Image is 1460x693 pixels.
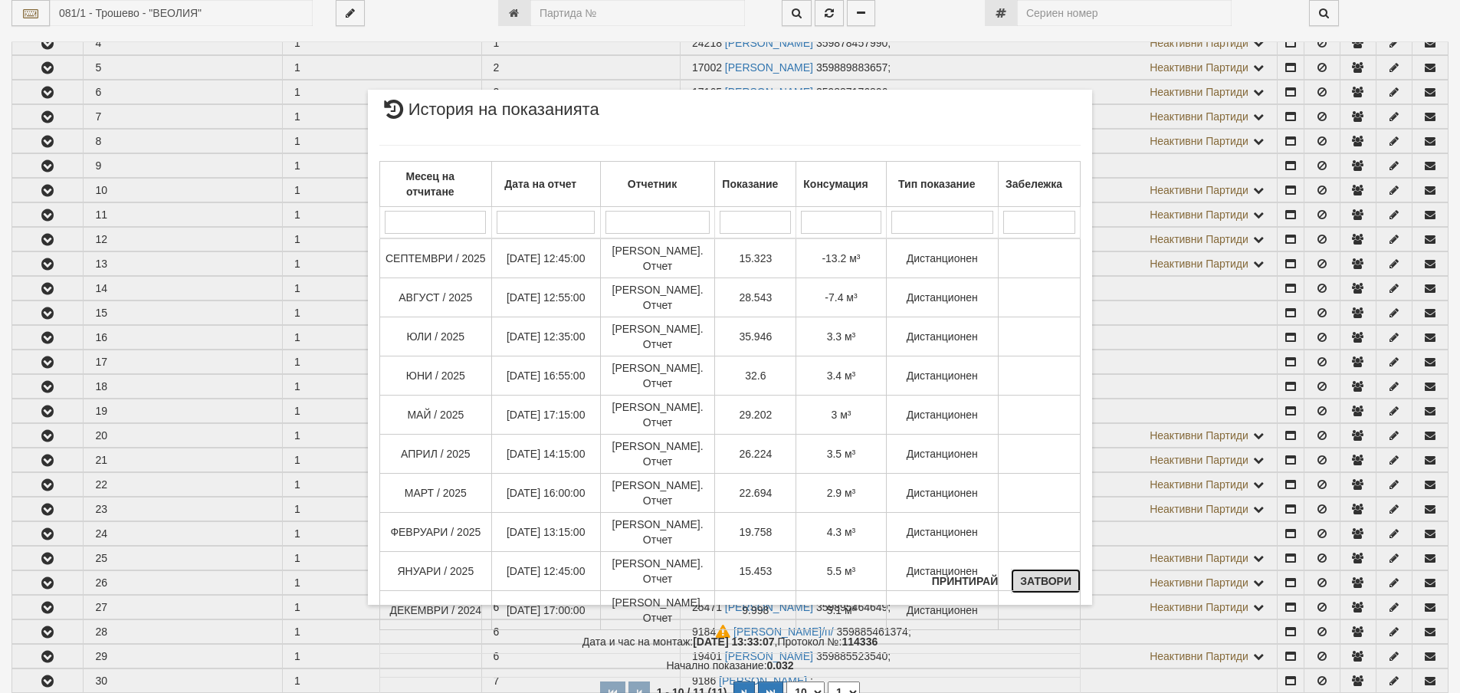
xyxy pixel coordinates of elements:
[803,178,868,190] b: Консумация
[827,487,856,499] span: 2.9 м³
[739,448,772,460] span: 26.224
[600,278,715,317] td: [PERSON_NAME]. Отчет
[886,434,998,473] td: Дистанционен
[742,604,769,616] span: 9.998
[777,636,878,648] span: Протокол №:
[491,473,600,512] td: [DATE] 16:00:00
[491,434,600,473] td: [DATE] 14:15:00
[600,161,715,206] th: Отчетник: No sort applied, activate to apply an ascending sort
[886,473,998,512] td: Дистанционен
[739,330,772,343] span: 35.946
[491,551,600,590] td: [DATE] 12:45:00
[739,565,772,577] span: 15.453
[739,252,772,264] span: 15.323
[886,278,998,317] td: Дистанционен
[827,604,856,616] span: 5.1 м³
[827,330,856,343] span: 3.3 м³
[491,395,600,434] td: [DATE] 17:15:00
[886,551,998,590] td: Дистанционен
[715,161,796,206] th: Показание: No sort applied, activate to apply an ascending sort
[886,238,998,278] td: Дистанционен
[380,434,492,473] td: АПРИЛ / 2025
[628,178,677,190] b: Отчетник
[380,512,492,551] td: ФЕВРУАРИ / 2025
[380,238,492,278] td: СЕПТЕМВРИ / 2025
[380,317,492,356] td: ЮЛИ / 2025
[827,448,856,460] span: 3.5 м³
[600,238,715,278] td: [PERSON_NAME]. Отчет
[822,252,860,264] span: -13.2 м³
[504,178,576,190] b: Дата на отчет
[600,356,715,395] td: [PERSON_NAME]. Отчет
[827,526,856,538] span: 4.3 м³
[491,238,600,278] td: [DATE] 12:45:00
[600,512,715,551] td: [PERSON_NAME]. Отчет
[722,178,778,190] b: Показание
[886,161,998,206] th: Тип показание: No sort applied, activate to apply an ascending sort
[796,161,886,206] th: Консумация: No sort applied, activate to apply an ascending sort
[491,278,600,317] td: [DATE] 12:55:00
[886,512,998,551] td: Дистанционен
[491,161,600,206] th: Дата на отчет: No sort applied, activate to apply an ascending sort
[380,590,492,629] td: ДЕКЕМВРИ / 2024
[739,291,772,304] span: 28.543
[380,161,492,206] th: Месец на отчитане: No sort applied, activate to apply an ascending sort
[380,356,492,395] td: ЮНИ / 2025
[739,409,772,421] span: 29.202
[406,170,455,198] b: Месец на отчитане
[491,356,600,395] td: [DATE] 16:55:00
[898,178,975,190] b: Тип показание
[739,487,772,499] span: 22.694
[379,101,599,130] span: История на показанията
[767,659,794,672] strong: 0.032
[600,551,715,590] td: [PERSON_NAME]. Отчет
[693,636,774,648] strong: [DATE] 13:33:07
[380,278,492,317] td: АВГУСТ / 2025
[739,526,772,538] span: 19.758
[1006,178,1062,190] b: Забележка
[827,369,856,382] span: 3.4 м³
[582,636,775,648] span: Дата и час на монтаж:
[600,434,715,473] td: [PERSON_NAME]. Отчет
[491,590,600,629] td: [DATE] 17:00:00
[600,473,715,512] td: [PERSON_NAME]. Отчет
[666,659,793,672] span: Начално показание:
[886,395,998,434] td: Дистанционен
[886,317,998,356] td: Дистанционен
[380,551,492,590] td: ЯНУАРИ / 2025
[380,473,492,512] td: МАРТ / 2025
[491,512,600,551] td: [DATE] 13:15:00
[825,291,857,304] span: -7.4 м³
[745,369,766,382] span: 32.6
[380,395,492,434] td: МАЙ / 2025
[600,395,715,434] td: [PERSON_NAME]. Отчет
[380,629,1081,653] td: ,
[827,565,856,577] span: 5.5 м³
[998,161,1080,206] th: Забележка: No sort applied, activate to apply an ascending sort
[831,409,851,421] span: 3 м³
[842,636,878,648] strong: 114336
[491,317,600,356] td: [DATE] 12:35:00
[886,356,998,395] td: Дистанционен
[600,317,715,356] td: [PERSON_NAME]. Отчет
[886,590,998,629] td: Дистанционен
[600,590,715,629] td: [PERSON_NAME]. Отчет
